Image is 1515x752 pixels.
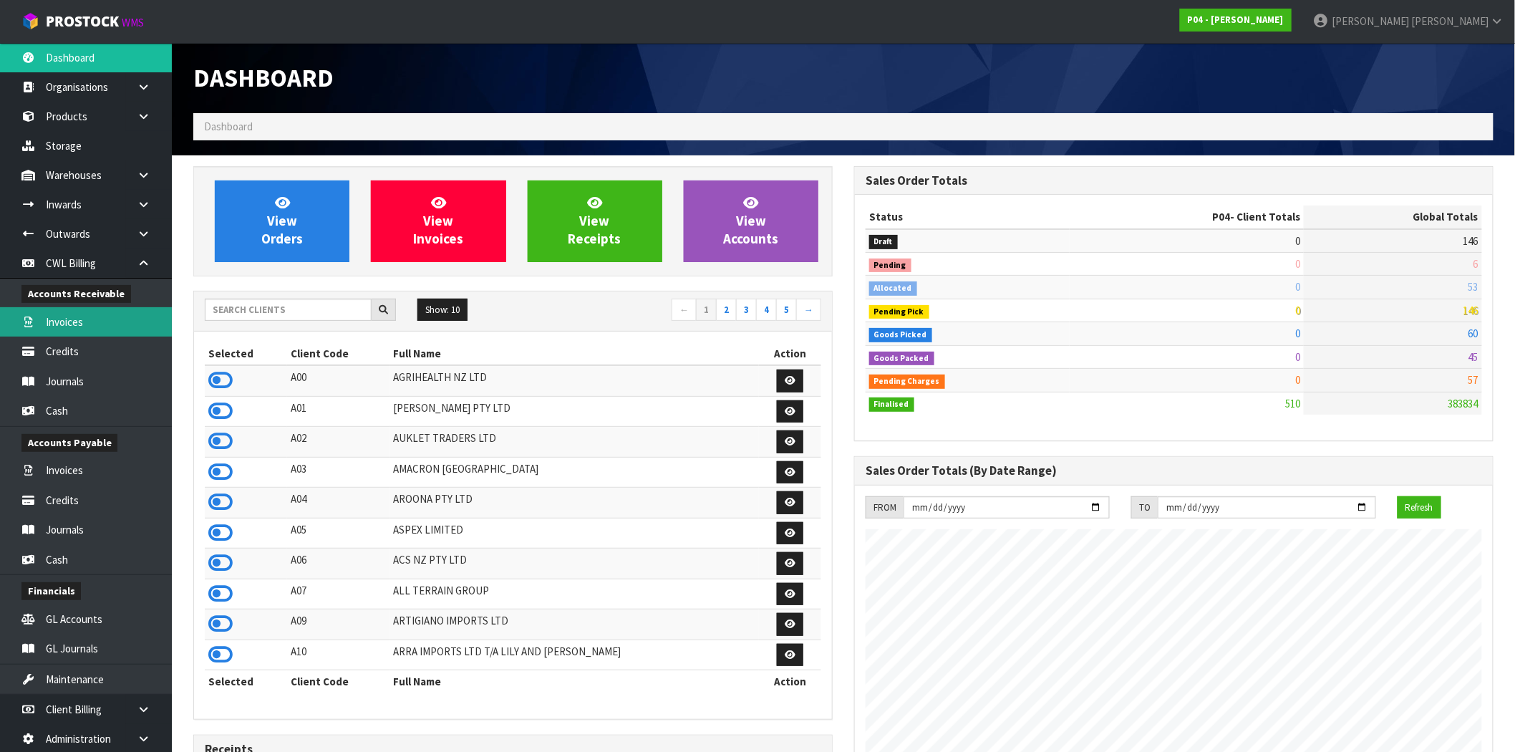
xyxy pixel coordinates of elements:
[756,299,777,322] a: 4
[869,281,917,296] span: Allocated
[205,299,372,321] input: Search clients
[866,464,1482,478] h3: Sales Order Totals (By Date Range)
[736,299,757,322] a: 3
[866,206,1070,228] th: Status
[21,582,81,600] span: Financials
[672,299,697,322] a: ←
[759,342,821,365] th: Action
[389,549,759,579] td: ACS NZ PTY LTD
[1463,234,1478,248] span: 146
[869,305,929,319] span: Pending Pick
[389,609,759,640] td: ARTIGIANO IMPORTS LTD
[523,299,821,324] nav: Page navigation
[1295,257,1300,271] span: 0
[1398,496,1441,519] button: Refresh
[287,670,389,693] th: Client Code
[193,62,334,93] span: Dashboard
[205,342,287,365] th: Selected
[776,299,797,322] a: 5
[869,259,911,273] span: Pending
[869,235,898,249] span: Draft
[716,299,737,322] a: 2
[287,365,389,396] td: A00
[287,342,389,365] th: Client Code
[389,365,759,396] td: AGRIHEALTH NZ LTD
[389,457,759,488] td: AMACRON [GEOGRAPHIC_DATA]
[21,434,117,452] span: Accounts Payable
[287,488,389,519] td: A04
[287,609,389,640] td: A09
[21,12,39,30] img: cube-alt.png
[122,16,144,29] small: WMS
[723,194,778,248] span: View Accounts
[1332,14,1409,28] span: [PERSON_NAME]
[869,328,932,342] span: Goods Picked
[866,174,1482,188] h3: Sales Order Totals
[528,180,662,262] a: ViewReceipts
[1295,280,1300,294] span: 0
[287,579,389,609] td: A07
[413,194,463,248] span: View Invoices
[21,285,131,303] span: Accounts Receivable
[389,640,759,670] td: ARRA IMPORTS LTD T/A LILY AND [PERSON_NAME]
[389,670,759,693] th: Full Name
[287,640,389,670] td: A10
[684,180,818,262] a: ViewAccounts
[1468,280,1478,294] span: 53
[215,180,349,262] a: ViewOrders
[46,12,119,31] span: ProStock
[1295,373,1300,387] span: 0
[1468,373,1478,387] span: 57
[1070,206,1305,228] th: - Client Totals
[287,396,389,427] td: A01
[1212,210,1230,223] span: P04
[261,194,303,248] span: View Orders
[1295,234,1300,248] span: 0
[1304,206,1482,228] th: Global Totals
[759,670,821,693] th: Action
[1448,397,1478,410] span: 383834
[417,299,468,322] button: Show: 10
[696,299,717,322] a: 1
[796,299,821,322] a: →
[287,457,389,488] td: A03
[869,352,934,366] span: Goods Packed
[1180,9,1292,32] a: P04 - [PERSON_NAME]
[371,180,505,262] a: ViewInvoices
[389,396,759,427] td: [PERSON_NAME] PTY LTD
[1295,350,1300,364] span: 0
[869,397,914,412] span: Finalised
[1295,327,1300,340] span: 0
[1411,14,1489,28] span: [PERSON_NAME]
[287,427,389,458] td: A02
[287,518,389,549] td: A05
[1285,397,1300,410] span: 510
[1468,350,1478,364] span: 45
[389,488,759,519] td: AROONA PTY LTD
[1463,304,1478,317] span: 146
[287,549,389,579] td: A06
[866,496,904,519] div: FROM
[568,194,621,248] span: View Receipts
[389,518,759,549] td: ASPEX LIMITED
[1188,14,1284,26] strong: P04 - [PERSON_NAME]
[389,579,759,609] td: ALL TERRAIN GROUP
[1473,257,1478,271] span: 6
[205,670,287,693] th: Selected
[1131,496,1158,519] div: TO
[1468,327,1478,340] span: 60
[869,375,945,389] span: Pending Charges
[1295,304,1300,317] span: 0
[204,120,253,133] span: Dashboard
[389,342,759,365] th: Full Name
[389,427,759,458] td: AUKLET TRADERS LTD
